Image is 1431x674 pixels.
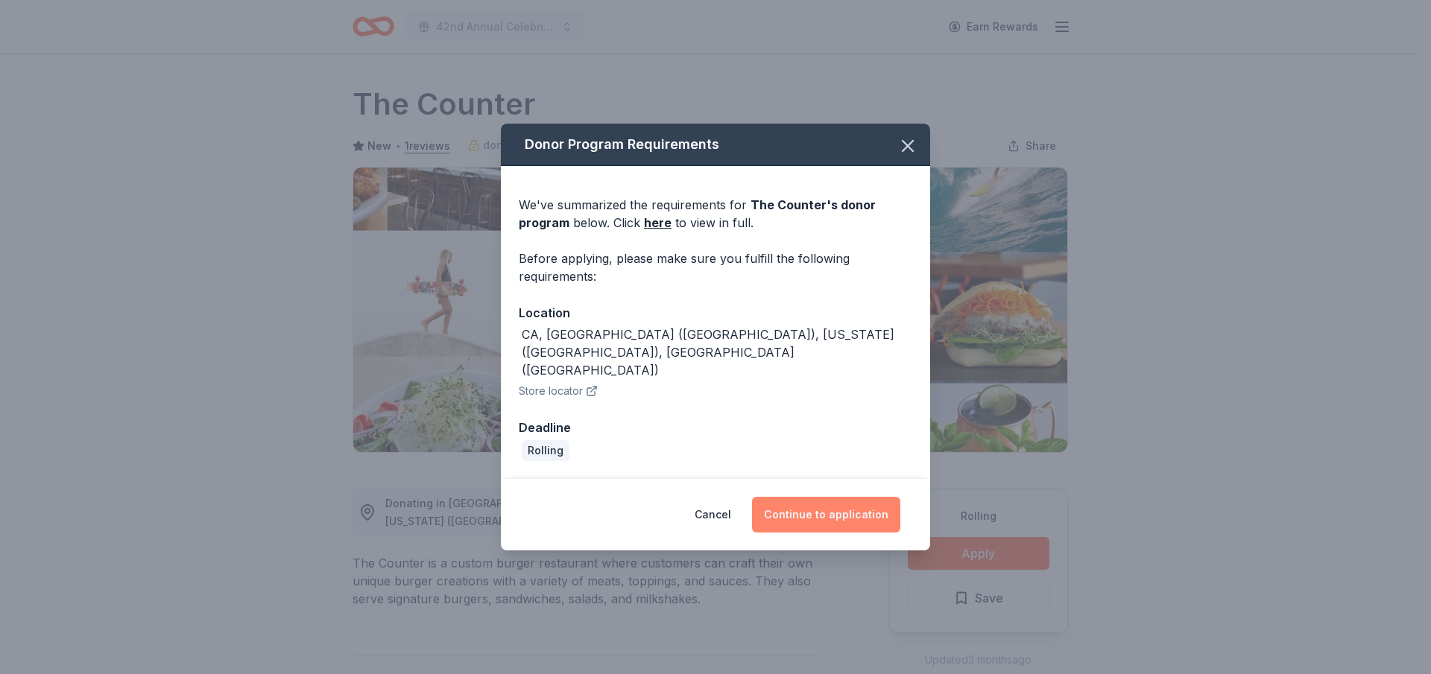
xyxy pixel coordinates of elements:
div: Before applying, please make sure you fulfill the following requirements: [519,249,912,285]
button: Continue to application [752,497,900,532]
div: Location [519,303,912,322]
div: Deadline [519,418,912,437]
a: here [644,214,672,232]
div: CA, [GEOGRAPHIC_DATA] ([GEOGRAPHIC_DATA]), [US_STATE] ([GEOGRAPHIC_DATA]), [GEOGRAPHIC_DATA] ([GE... [522,325,912,379]
button: Store locator [519,382,598,400]
div: We've summarized the requirements for below. Click to view in full. [519,196,912,232]
button: Cancel [695,497,731,532]
div: Donor Program Requirements [501,124,930,166]
div: Rolling [522,440,569,461]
